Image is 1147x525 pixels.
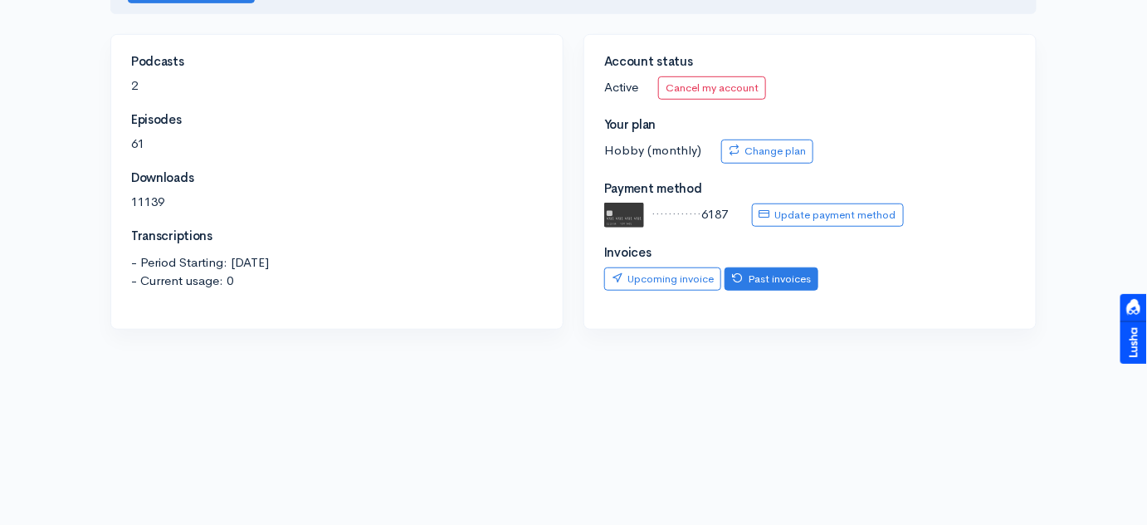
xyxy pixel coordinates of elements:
[604,246,1016,260] h4: Invoices
[658,76,766,101] a: Cancel my account
[725,267,818,292] a: Past invoices
[131,229,543,243] h4: Transcriptions
[604,76,1016,101] p: Active
[131,193,543,212] p: 11139
[604,182,1016,196] h4: Payment method
[652,206,729,222] span: ············6187
[131,76,543,96] p: 2
[604,203,644,228] img: default.svg
[604,55,1016,69] h4: Account status
[1091,469,1130,508] iframe: gist-messenger-bubble-iframe
[131,171,543,185] h4: Downloads
[131,253,543,272] span: - Period Starting: [DATE]
[604,267,721,292] a: Upcoming invoice
[752,204,904,228] a: Update payment method
[131,55,543,69] h4: Podcasts
[131,272,543,291] span: - Current usage: 0
[131,113,543,127] h4: Episodes
[604,118,1016,132] h4: Your plan
[604,140,1016,164] p: Hobby (monthly)
[131,135,543,154] p: 61
[721,140,813,164] a: Change plan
